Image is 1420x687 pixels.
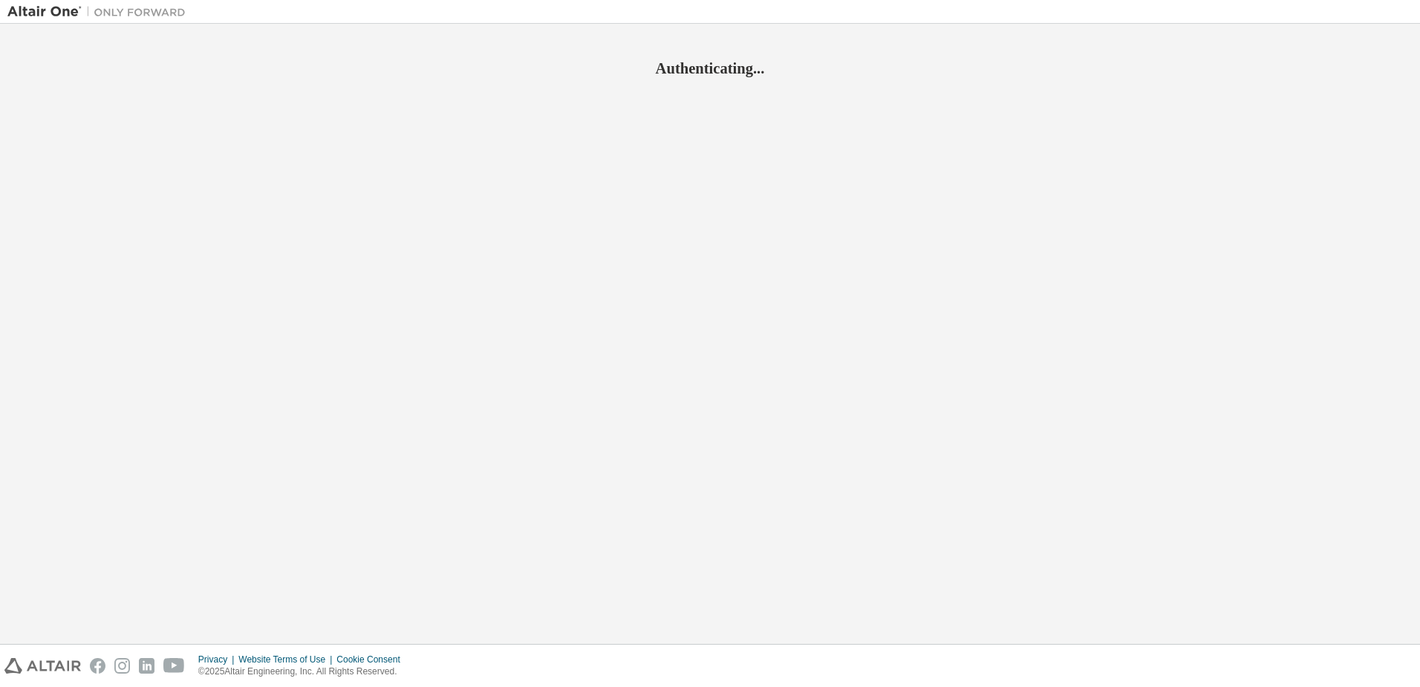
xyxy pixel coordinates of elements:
p: © 2025 Altair Engineering, Inc. All Rights Reserved. [198,665,409,678]
h2: Authenticating... [7,59,1413,78]
img: linkedin.svg [139,658,154,674]
div: Cookie Consent [336,654,408,665]
img: youtube.svg [163,658,185,674]
div: Website Terms of Use [238,654,336,665]
div: Privacy [198,654,238,665]
img: altair_logo.svg [4,658,81,674]
img: Altair One [7,4,193,19]
img: instagram.svg [114,658,130,674]
img: facebook.svg [90,658,105,674]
